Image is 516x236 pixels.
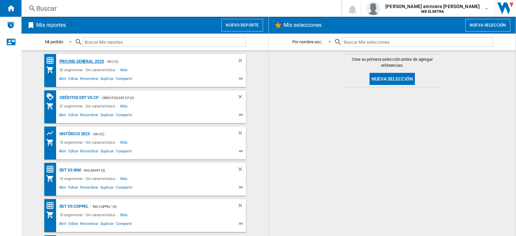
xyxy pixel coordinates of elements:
div: Borrar [237,166,246,175]
div: - "MX COPPEL" (4) [89,202,223,211]
span: Renombrar [79,148,99,156]
div: Mi colección [46,66,58,74]
div: - OK (12) [90,130,223,138]
span: Editar [68,221,79,229]
div: Mi colección [46,211,58,219]
span: Más [120,66,129,74]
span: Compartir [115,112,133,120]
span: Renombrar [79,221,99,229]
div: Mi pedido [45,39,63,44]
span: Editar [68,184,79,192]
div: EKT VS COPPEL [58,202,89,211]
div: Matriz de precios [46,165,58,174]
div: Borrar [237,202,246,211]
span: Renombrar [79,76,99,84]
span: Compartir [115,76,133,84]
span: Compartir [115,148,133,156]
div: Cuadrícula de precios de productos [46,129,58,137]
div: Borrar [237,57,246,66]
span: Duplicar [99,148,115,156]
h2: Mis reportes [35,19,67,32]
div: EKT VS WM [58,166,81,175]
span: Más [120,211,129,219]
input: Buscar Mis reportes [83,38,246,47]
span: Abrir [58,112,68,120]
div: HISTÓRICO 2025 [58,130,90,138]
span: Duplicar [99,112,115,120]
span: Compartir [115,184,133,192]
span: Duplicar [99,184,115,192]
img: profile.jpg [367,2,380,15]
span: Renombrar [79,184,99,192]
span: Duplicar [99,76,115,84]
div: CRÉDITOS EKT VS CP [58,94,99,102]
div: 15 segmentos - Sin característica - [58,138,121,146]
input: Buscar Mis selecciones [342,38,493,47]
span: Editar [68,112,79,120]
div: Matriz de PROMOCIONES [46,93,58,101]
span: Más [120,102,129,110]
span: Abrir [58,76,68,84]
span: Abrir [58,184,68,192]
span: Más [120,138,129,146]
div: - OK (12) [104,57,224,66]
span: Cree su primera selección antes de agregar referencias. [345,56,439,68]
button: Nueva selección [370,73,415,85]
div: 26 segmentos - Sin característica - [58,66,121,74]
span: [PERSON_NAME] anincera [PERSON_NAME] [385,3,480,10]
div: Por nombre asc. [292,39,323,44]
div: Matriz de precios [46,56,58,65]
div: PRICING GENERAL 2025 [58,57,104,66]
button: Nueva selección [465,19,510,32]
div: Borrar [237,94,246,102]
span: Compartir [115,221,133,229]
div: - WALMART (2) [81,166,224,175]
div: Mi colección [46,138,58,146]
div: Mi colección [46,102,58,110]
button: Nuevo reporte [221,19,263,32]
div: Borrar [237,130,246,138]
span: Más [120,175,129,183]
span: Abrir [58,148,68,156]
div: Mi colección [46,175,58,183]
img: alerts-logo.svg [7,21,15,29]
h2: Mis selecciones [282,19,323,32]
div: 27 segmentos - Sin característica - [58,102,121,110]
span: Abrir [58,221,68,229]
div: Buscar [36,4,324,13]
div: 15 segmentos - Sin característica - [58,175,121,183]
span: Renombrar [79,112,99,120]
div: - CRÉDITOS EKT-CP (3) [99,94,224,102]
b: MX ELEKTRA [421,9,444,14]
span: Editar [68,148,79,156]
div: Matriz de precios [46,201,58,210]
span: Editar [68,76,79,84]
span: Duplicar [99,221,115,229]
div: 15 segmentos - Sin característica - [58,211,121,219]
